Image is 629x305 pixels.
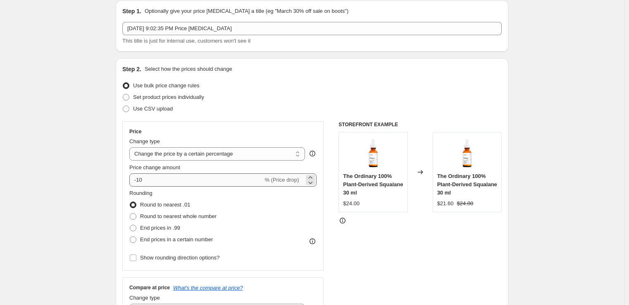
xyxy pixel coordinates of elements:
div: $24.00 [343,199,360,208]
span: This title is just for internal use, customers won't see it [122,38,250,44]
strike: $24.00 [457,199,473,208]
h6: STOREFRONT EXAMPLE [338,121,502,128]
span: Use bulk price change rules [133,82,199,89]
h3: Price [129,128,141,135]
span: Round to nearest .01 [140,202,190,208]
h2: Step 2. [122,65,141,73]
span: Change type [129,138,160,144]
span: Show rounding direction options? [140,255,219,261]
img: the-ordinary-plant-derived-squalane-1_80x.jpg [450,137,484,170]
span: Price change amount [129,164,180,171]
span: Change type [129,295,160,301]
h2: Step 1. [122,7,141,15]
span: The Ordinary 100% Plant-Derived Squalane 30 ml [437,173,497,196]
h3: Compare at price [129,284,170,291]
span: Rounding [129,190,152,196]
span: End prices in .99 [140,225,180,231]
p: Optionally give your price [MEDICAL_DATA] a title (eg "March 30% off sale on boots") [145,7,348,15]
span: Use CSV upload [133,106,173,112]
span: Round to nearest whole number [140,213,217,219]
span: The Ordinary 100% Plant-Derived Squalane 30 ml [343,173,403,196]
input: -15 [129,173,263,187]
button: What's the compare at price? [173,285,243,291]
span: Set product prices individually [133,94,204,100]
img: the-ordinary-plant-derived-squalane-1_80x.jpg [357,137,390,170]
div: $21.60 [437,199,454,208]
span: End prices in a certain number [140,236,213,243]
span: % (Price drop) [264,177,299,183]
input: 30% off holiday sale [122,22,502,35]
p: Select how the prices should change [145,65,232,73]
div: help [308,149,317,158]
